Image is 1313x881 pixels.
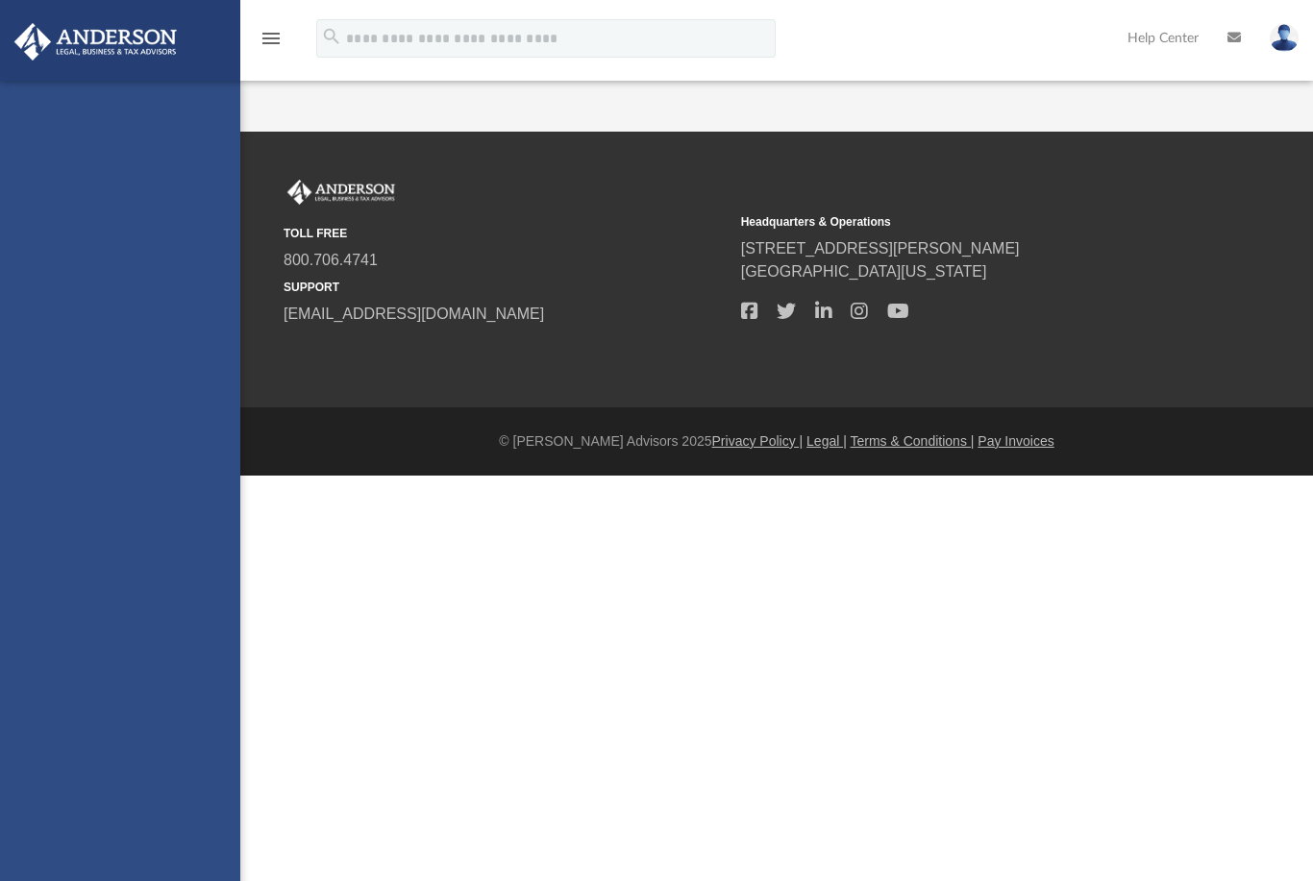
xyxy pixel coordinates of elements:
[851,433,975,449] a: Terms & Conditions |
[240,431,1313,452] div: © [PERSON_NAME] Advisors 2025
[284,306,544,322] a: [EMAIL_ADDRESS][DOMAIN_NAME]
[741,263,987,280] a: [GEOGRAPHIC_DATA][US_STATE]
[284,225,728,242] small: TOLL FREE
[9,23,183,61] img: Anderson Advisors Platinum Portal
[712,433,804,449] a: Privacy Policy |
[741,213,1185,231] small: Headquarters & Operations
[1270,24,1299,52] img: User Pic
[284,252,378,268] a: 800.706.4741
[806,433,847,449] a: Legal |
[260,27,283,50] i: menu
[284,180,399,205] img: Anderson Advisors Platinum Portal
[978,433,1053,449] a: Pay Invoices
[741,240,1020,257] a: [STREET_ADDRESS][PERSON_NAME]
[260,37,283,50] a: menu
[284,279,728,296] small: SUPPORT
[321,26,342,47] i: search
